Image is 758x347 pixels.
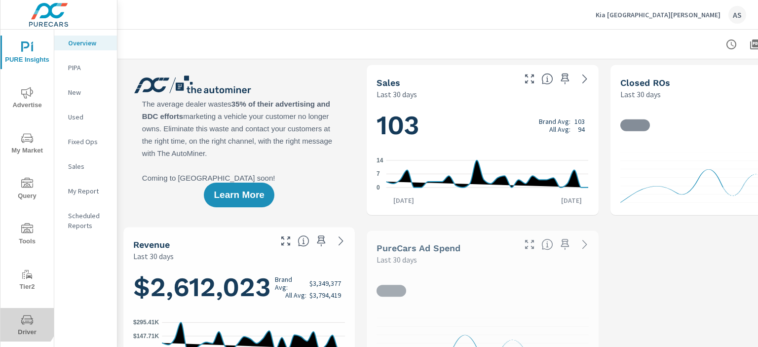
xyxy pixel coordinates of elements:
p: New [68,87,109,97]
p: Kia [GEOGRAPHIC_DATA][PERSON_NAME] [596,10,720,19]
div: AS [728,6,746,24]
p: Sales [68,161,109,171]
p: $3,794,419 [309,291,341,299]
button: Make Fullscreen [278,233,294,249]
span: Tier2 [3,269,51,293]
p: PIPA [68,63,109,73]
div: PIPA [54,60,117,75]
div: New [54,85,117,100]
span: Number of vehicles sold by the dealership over the selected date range. [Source: This data is sou... [541,73,553,85]
span: Total cost of media for all PureCars channels for the selected dealership group over the selected... [541,238,553,250]
span: Save this to your personalized report [557,71,573,87]
span: Tools [3,223,51,247]
span: Advertise [3,87,51,111]
text: 14 [377,157,383,164]
button: Make Fullscreen [522,236,537,252]
p: [DATE] [386,195,421,205]
p: Last 30 days [377,88,417,100]
p: 94 [578,125,585,133]
p: Fixed Ops [68,137,109,147]
text: 0 [377,184,380,191]
p: 103 [574,117,585,125]
text: $147.71K [133,333,159,340]
text: 7 [377,170,380,177]
p: $3,349,377 [309,279,341,287]
span: My Market [3,132,51,156]
span: Query [3,178,51,202]
span: Learn More [214,191,264,199]
p: Brand Avg: [275,275,306,291]
p: Scheduled Reports [68,211,109,231]
p: [DATE] [554,195,589,205]
div: Fixed Ops [54,134,117,149]
div: Scheduled Reports [54,208,117,233]
h5: PureCars Ad Spend [377,243,460,253]
h5: Sales [377,77,400,88]
div: Sales [54,159,117,174]
h5: Revenue [133,239,170,250]
a: See more details in report [333,233,349,249]
h1: 103 [377,108,588,142]
button: Make Fullscreen [522,71,537,87]
div: Overview [54,36,117,50]
p: Brand Avg: [539,117,570,125]
text: $295.41K [133,319,159,326]
span: Save this to your personalized report [557,236,573,252]
p: Last 30 days [620,88,661,100]
a: See more details in report [577,236,593,252]
button: Learn More [204,183,274,207]
div: Used [54,110,117,124]
p: My Report [68,186,109,196]
h1: $2,612,023 [133,270,345,304]
p: Last 30 days [133,250,174,262]
p: Last 30 days [377,254,417,266]
span: PURE Insights [3,41,51,66]
span: Total sales revenue over the selected date range. [Source: This data is sourced from the dealer’s... [298,235,309,247]
p: All Avg: [549,125,570,133]
span: Driver [3,314,51,338]
h5: Closed ROs [620,77,670,88]
p: Used [68,112,109,122]
span: Save this to your personalized report [313,233,329,249]
a: See more details in report [577,71,593,87]
div: My Report [54,184,117,198]
p: All Avg: [285,291,306,299]
p: Overview [68,38,109,48]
